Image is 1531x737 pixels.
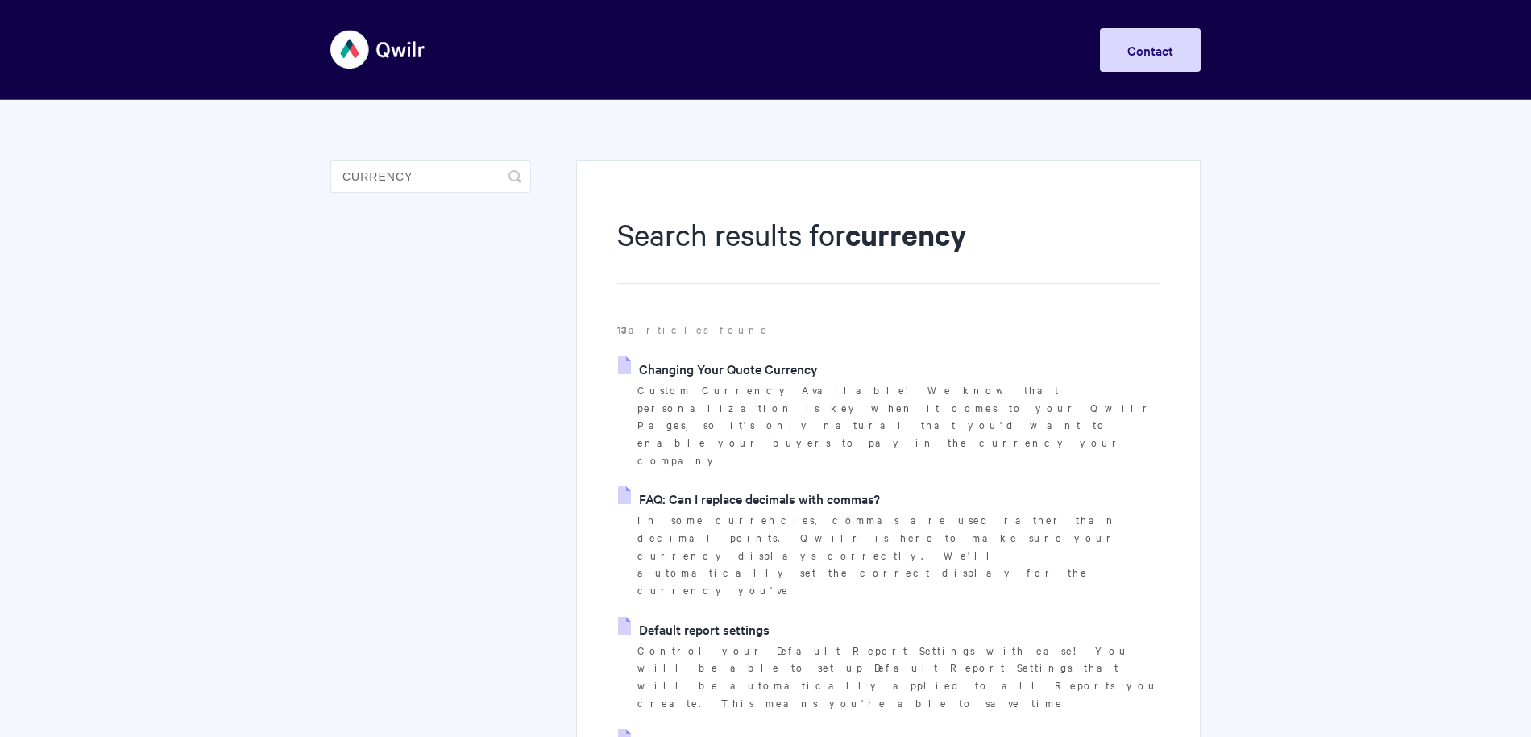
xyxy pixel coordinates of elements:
p: Control your Default Report Settings with ease! You will be able to set up Default Report Setting... [637,642,1160,712]
input: Search [330,160,531,193]
p: In some currencies, commas are used rather than decimal points. Qwilr is here to make sure your c... [637,511,1160,599]
p: Custom Currency Available! We know that personalization is key when it comes to your Qwilr Pages,... [637,381,1160,469]
strong: currency [845,214,966,254]
a: Contact [1100,28,1201,72]
a: Default report settings [618,617,770,641]
a: Changing Your Quote Currency [618,356,818,381]
strong: 13 [617,322,629,337]
a: FAQ: Can I replace decimals with commas? [618,486,880,510]
p: articles found [617,321,1160,339]
h1: Search results for [617,214,1160,284]
img: Qwilr Help Center [330,19,426,80]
